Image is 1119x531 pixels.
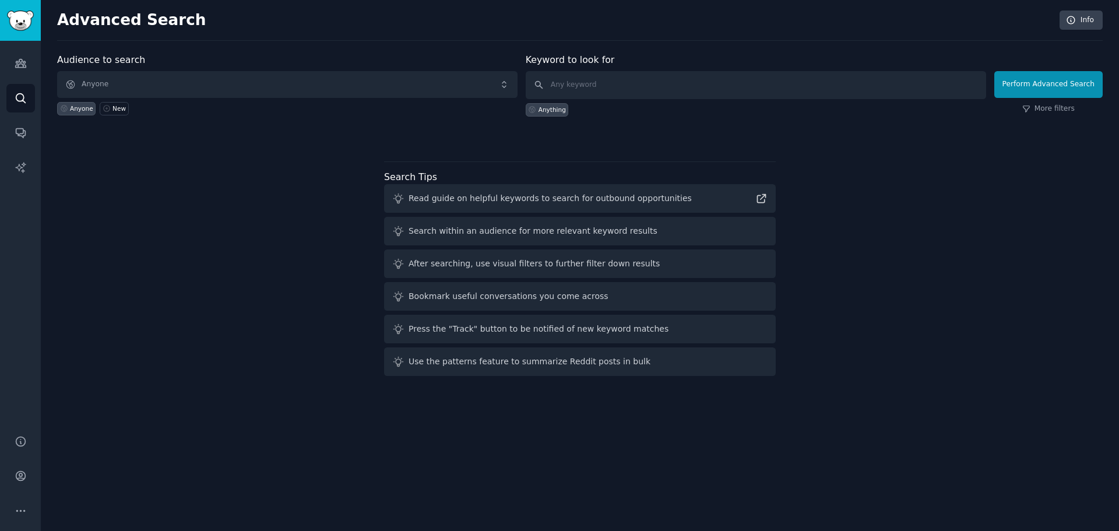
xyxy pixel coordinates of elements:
div: Press the "Track" button to be notified of new keyword matches [409,323,668,335]
h2: Advanced Search [57,11,1053,30]
a: More filters [1022,104,1075,114]
label: Search Tips [384,171,437,182]
a: Info [1060,10,1103,30]
div: Bookmark useful conversations you come across [409,290,608,303]
img: GummySearch logo [7,10,34,31]
input: Any keyword [526,71,986,99]
label: Audience to search [57,54,145,65]
div: Search within an audience for more relevant keyword results [409,225,657,237]
div: Anyone [70,104,93,112]
a: New [100,102,128,115]
label: Keyword to look for [526,54,615,65]
div: Anything [539,106,566,114]
button: Anyone [57,71,518,98]
button: Perform Advanced Search [994,71,1103,98]
div: After searching, use visual filters to further filter down results [409,258,660,270]
div: Use the patterns feature to summarize Reddit posts in bulk [409,356,650,368]
div: Read guide on helpful keywords to search for outbound opportunities [409,192,692,205]
div: New [112,104,126,112]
